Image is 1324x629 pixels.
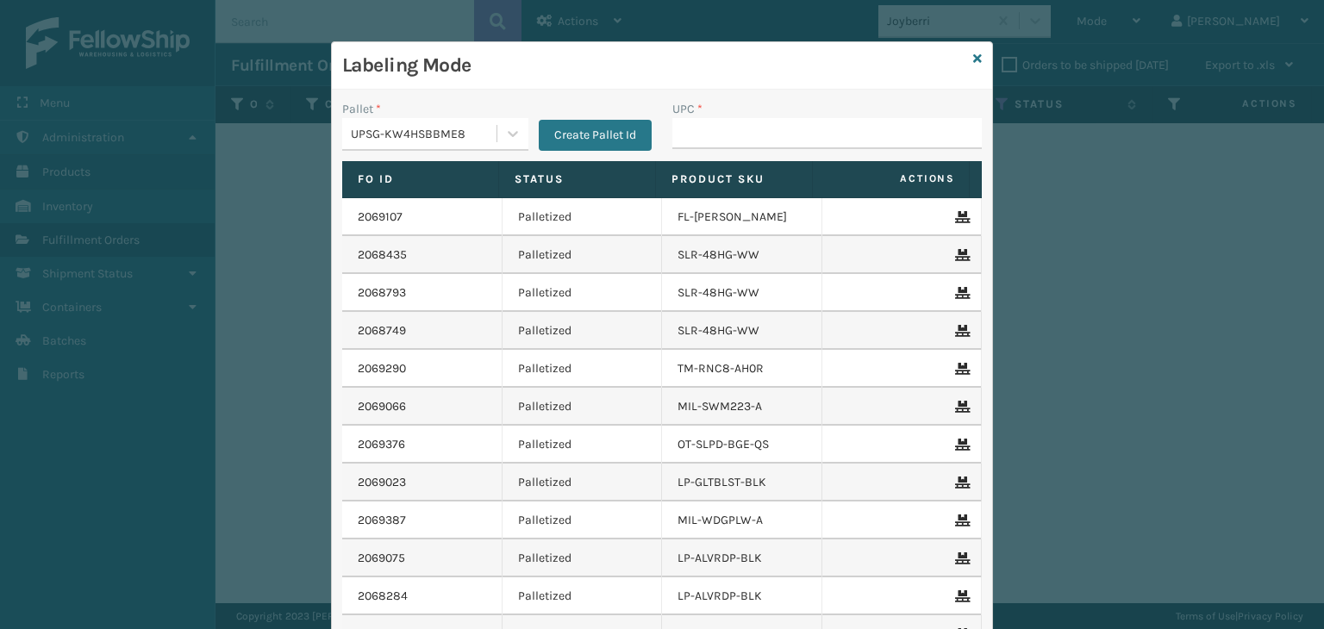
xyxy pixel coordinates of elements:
label: Product SKU [671,171,796,187]
a: 2069023 [358,474,406,491]
i: Remove From Pallet [955,287,965,299]
td: SLR-48HG-WW [662,312,822,350]
i: Remove From Pallet [955,552,965,564]
a: 2068793 [358,284,406,302]
a: 2068435 [358,246,407,264]
i: Remove From Pallet [955,211,965,223]
div: UPSG-KW4HSBBME8 [351,125,498,143]
i: Remove From Pallet [955,363,965,375]
td: Palletized [503,236,663,274]
i: Remove From Pallet [955,249,965,261]
td: LP-GLTBLST-BLK [662,464,822,501]
button: Create Pallet Id [539,120,652,151]
td: MIL-WDGPLW-A [662,501,822,539]
td: SLR-48HG-WW [662,236,822,274]
a: 2069107 [358,209,403,226]
i: Remove From Pallet [955,325,965,337]
a: 2069066 [358,398,406,415]
td: Palletized [503,350,663,388]
td: Palletized [503,539,663,577]
td: Palletized [503,274,663,312]
i: Remove From Pallet [955,439,965,451]
td: MIL-SWM223-A [662,388,822,426]
td: TM-RNC8-AH0R [662,350,822,388]
i: Remove From Pallet [955,476,965,489]
td: Palletized [503,388,663,426]
label: UPC [672,100,703,118]
td: OT-SLPD-BGE-QS [662,426,822,464]
td: FL-[PERSON_NAME] [662,198,822,236]
td: LP-ALVRDP-BLK [662,577,822,615]
label: Fo Id [358,171,483,187]
label: Status [515,171,640,187]
i: Remove From Pallet [955,590,965,602]
td: SLR-48HG-WW [662,274,822,312]
td: Palletized [503,501,663,539]
a: 2069376 [358,436,405,453]
td: Palletized [503,426,663,464]
td: Palletized [503,198,663,236]
a: 2069387 [358,512,406,529]
label: Pallet [342,100,381,118]
i: Remove From Pallet [955,401,965,413]
td: Palletized [503,464,663,501]
a: 2068284 [358,588,408,605]
a: 2069290 [358,360,406,377]
span: Actions [818,165,965,193]
td: Palletized [503,312,663,350]
td: LP-ALVRDP-BLK [662,539,822,577]
a: 2069075 [358,550,405,567]
h3: Labeling Mode [342,53,966,78]
td: Palletized [503,577,663,615]
a: 2068749 [358,322,406,339]
i: Remove From Pallet [955,514,965,526]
